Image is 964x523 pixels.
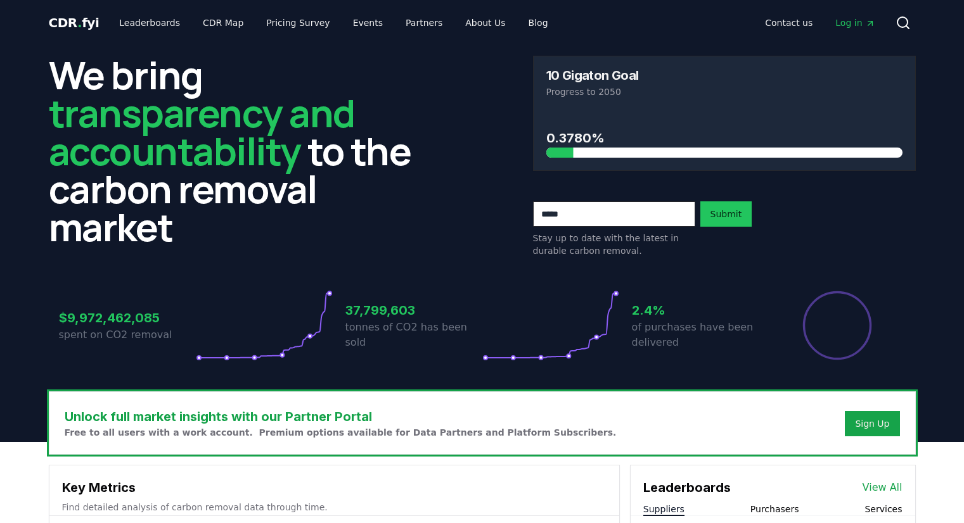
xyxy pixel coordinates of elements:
[518,11,558,34] a: Blog
[700,201,752,227] button: Submit
[59,327,196,343] p: spent on CO2 removal
[864,503,902,515] button: Services
[632,320,769,350] p: of purchases have been delivered
[109,11,190,34] a: Leaderboards
[256,11,340,34] a: Pricing Survey
[643,503,684,515] button: Suppliers
[49,15,100,30] span: CDR fyi
[345,320,482,350] p: tonnes of CO2 has been sold
[855,417,889,430] a: Sign Up
[755,11,885,34] nav: Main
[835,16,875,29] span: Log in
[343,11,393,34] a: Events
[802,290,873,361] div: Percentage of sales delivered
[750,503,799,515] button: Purchasers
[755,11,823,34] a: Contact us
[546,69,639,82] h3: 10 Gigaton Goal
[546,85,903,98] p: Progress to 2050
[193,11,254,34] a: CDR Map
[77,15,82,30] span: .
[546,129,903,148] h3: 0.3780%
[643,478,731,497] h3: Leaderboards
[49,87,355,177] span: transparency and accountability
[62,478,607,497] h3: Key Metrics
[863,480,903,495] a: View All
[49,56,432,246] h2: We bring to the carbon removal market
[632,301,769,320] h3: 2.4%
[825,11,885,34] a: Log in
[65,426,617,439] p: Free to all users with a work account. Premium options available for Data Partners and Platform S...
[845,411,899,436] button: Sign Up
[62,501,607,514] p: Find detailed analysis of carbon removal data through time.
[533,232,695,257] p: Stay up to date with the latest in durable carbon removal.
[395,11,453,34] a: Partners
[345,301,482,320] h3: 37,799,603
[109,11,558,34] nav: Main
[65,407,617,426] h3: Unlock full market insights with our Partner Portal
[59,308,196,327] h3: $9,972,462,085
[455,11,515,34] a: About Us
[49,14,100,32] a: CDR.fyi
